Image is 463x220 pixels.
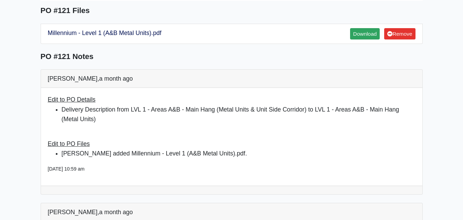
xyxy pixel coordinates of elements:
[41,52,423,61] h5: PO #121 Notes
[99,209,133,216] span: a month ago
[99,75,133,82] span: a month ago
[41,6,423,15] h5: PO #121 Files
[48,166,85,172] small: [DATE] 10:59 am
[48,30,162,36] a: Millennium - Level 1 (A&B Metal Units).pdf
[48,140,90,147] span: Edit to PO Files
[62,105,415,124] li: Delivery Description from LVL 1 - Areas A&B - Main Hang (Metal Units & Unit Side Corridor) to LVL...
[384,28,415,39] a: Remove
[62,149,415,158] li: [PERSON_NAME] added Millennium - Level 1 (A&B Metal Units).pdf.
[48,96,96,103] span: Edit to PO Details
[350,28,380,39] a: Download
[41,70,422,88] div: [PERSON_NAME],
